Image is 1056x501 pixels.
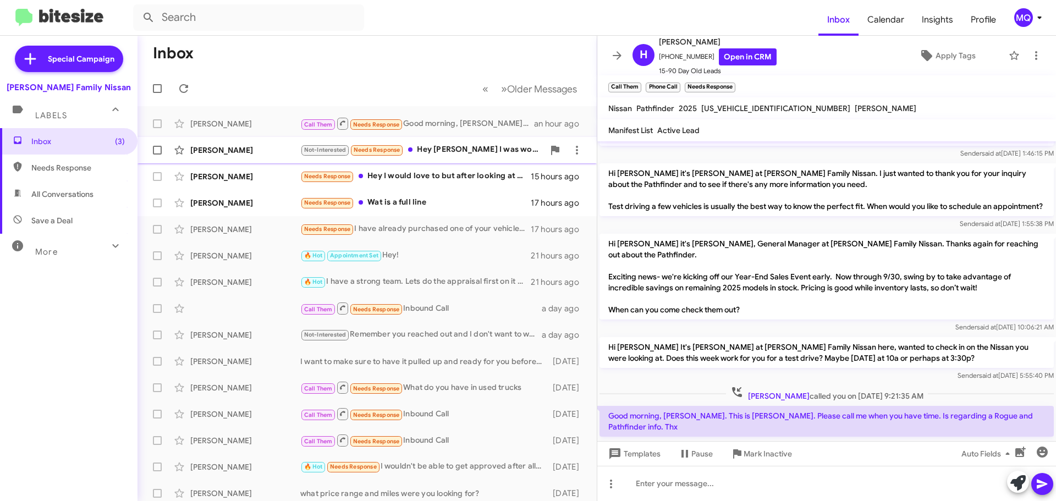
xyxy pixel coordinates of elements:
[31,136,125,147] span: Inbox
[35,247,58,257] span: More
[542,329,588,340] div: a day ago
[659,48,777,65] span: [PHONE_NUMBER]
[955,323,1054,331] span: Sender [DATE] 10:06:21 AM
[547,435,588,446] div: [DATE]
[300,170,531,183] div: Hey I would love to but after looking at the numbers I would be really upside down on my loan amo...
[304,173,351,180] span: Needs Response
[304,331,346,338] span: Not-Interested
[657,125,700,135] span: Active Lead
[190,197,300,208] div: [PERSON_NAME]
[300,407,547,421] div: Inbound Call
[719,48,777,65] a: Open in CRM
[7,82,131,93] div: [PERSON_NAME] Family Nissan
[304,199,351,206] span: Needs Response
[353,385,400,392] span: Needs Response
[599,440,654,448] span: [DATE] 9:25:39 AM
[646,82,680,92] small: Phone Call
[599,337,1054,368] p: Hi [PERSON_NAME] It's [PERSON_NAME] at [PERSON_NAME] Family Nissan here, wanted to check in on th...
[599,406,1054,437] p: Good morning, [PERSON_NAME]. This is [PERSON_NAME]. Please call me when you have time. Is regardi...
[190,461,300,472] div: [PERSON_NAME]
[300,144,544,156] div: Hey [PERSON_NAME] I was wondering how much of a down payment will I need to get a vehicle
[501,82,507,96] span: »
[818,4,859,36] a: Inbox
[669,444,722,464] button: Pause
[190,277,300,288] div: [PERSON_NAME]
[190,145,300,156] div: [PERSON_NAME]
[531,224,588,235] div: 17 hours ago
[685,82,735,92] small: Needs Response
[659,65,777,76] span: 15-90 Day Old Leads
[953,444,1023,464] button: Auto Fields
[354,146,400,153] span: Needs Response
[190,250,300,261] div: [PERSON_NAME]
[606,444,661,464] span: Templates
[890,46,1003,65] button: Apply Tags
[300,328,542,341] div: Remember you reached out and I don't want to waste my time and yours
[304,438,333,445] span: Call Them
[330,463,377,470] span: Needs Response
[547,409,588,420] div: [DATE]
[979,371,998,379] span: said at
[353,411,400,419] span: Needs Response
[547,461,588,472] div: [DATE]
[300,249,531,262] div: Hey!
[300,433,547,447] div: Inbound Call
[300,356,547,367] div: I want to make sure to have it pulled up and ready for you before you arrive.
[304,225,351,233] span: Needs Response
[913,4,962,36] a: Insights
[981,219,1000,228] span: said at
[962,4,1005,36] a: Profile
[300,276,531,288] div: I have a strong team. Lets do the appraisal first on it see what we can do and I will work the nu...
[494,78,584,100] button: Next
[300,223,531,235] div: I have already purchased one of your vehicles [DATE] .. going to go pick it up in a little while....
[300,196,531,209] div: Wat is a full line
[300,381,547,394] div: What do you have in used trucks
[476,78,495,100] button: Previous
[48,53,114,64] span: Special Campaign
[531,277,588,288] div: 21 hours ago
[153,45,194,62] h1: Inbox
[982,149,1001,157] span: said at
[300,460,547,473] div: I wouldn't be able to get approved after all? I sent in the other co-signer but she said she does...
[304,252,323,259] span: 🔥 Hot
[304,278,323,285] span: 🔥 Hot
[547,488,588,499] div: [DATE]
[977,323,996,331] span: said at
[300,301,542,315] div: Inbound Call
[304,411,333,419] span: Call Them
[304,146,346,153] span: Not-Interested
[190,356,300,367] div: [PERSON_NAME]
[330,252,378,259] span: Appointment Set
[190,409,300,420] div: [PERSON_NAME]
[190,488,300,499] div: [PERSON_NAME]
[190,171,300,182] div: [PERSON_NAME]
[722,444,801,464] button: Mark Inactive
[190,435,300,446] div: [PERSON_NAME]
[960,219,1054,228] span: Sender [DATE] 1:55:38 PM
[547,356,588,367] div: [DATE]
[476,78,584,100] nav: Page navigation example
[31,215,73,226] span: Save a Deal
[859,4,913,36] a: Calendar
[961,444,1014,464] span: Auto Fields
[482,82,488,96] span: «
[304,385,333,392] span: Call Them
[691,444,713,464] span: Pause
[190,382,300,393] div: [PERSON_NAME]
[353,121,400,128] span: Needs Response
[353,306,400,313] span: Needs Response
[608,82,641,92] small: Call Them
[304,306,333,313] span: Call Them
[640,46,648,64] span: H
[133,4,364,31] input: Search
[35,111,67,120] span: Labels
[31,162,125,173] span: Needs Response
[599,163,1054,216] p: Hi [PERSON_NAME] it's [PERSON_NAME] at [PERSON_NAME] Family Nissan. I just wanted to thank you fo...
[1014,8,1033,27] div: MQ
[115,136,125,147] span: (3)
[636,103,674,113] span: Pathfinder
